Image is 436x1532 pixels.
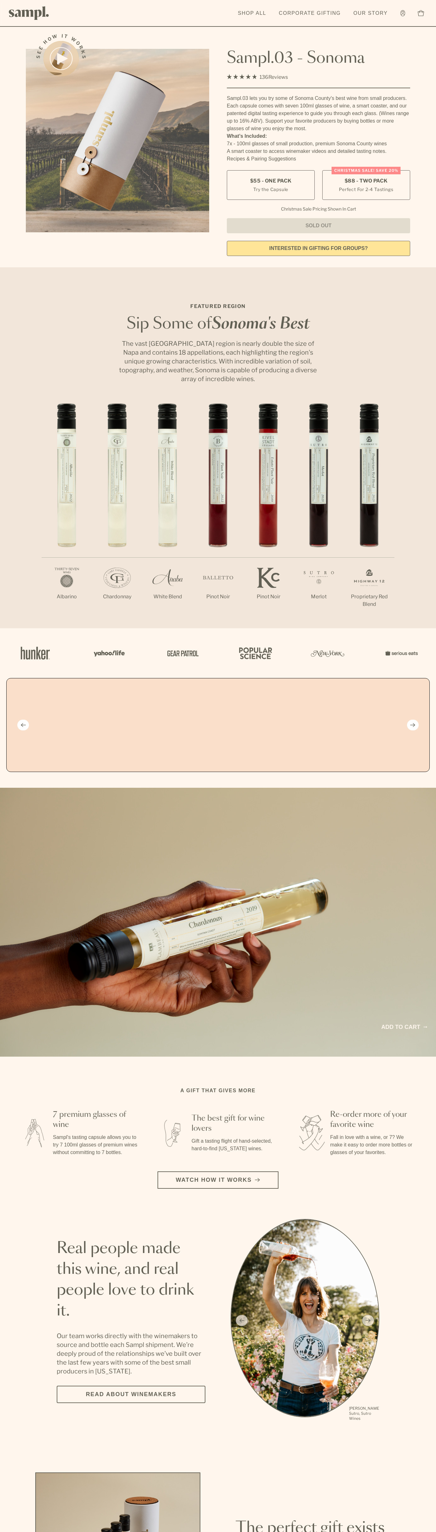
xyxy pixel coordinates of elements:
h3: The best gift for wine lovers [192,1113,277,1134]
button: Next slide [407,720,419,730]
li: 7x - 100ml glasses of small production, premium Sonoma County wines [227,140,410,148]
img: Sampl.03 - Sonoma [26,49,209,232]
button: See how it works [43,41,79,76]
div: 136Reviews [227,73,288,81]
p: [PERSON_NAME] Sutro, Sutro Wines [349,1406,379,1421]
img: Artboard_7_5b34974b-f019-449e-91fb-745f8d0877ee_x450.png [382,640,420,667]
li: Christmas Sale Pricing Shown In Cart [278,206,359,212]
li: 3 / 7 [142,403,193,621]
h2: A gift that gives more [181,1087,256,1094]
p: Featured Region [117,303,319,310]
button: Watch how it works [158,1171,278,1189]
img: Artboard_5_7fdae55a-36fd-43f7-8bfd-f74a06a2878e_x450.png [163,640,200,667]
p: The vast [GEOGRAPHIC_DATA] region is nearly double the size of Napa and contains 18 appellations,... [117,339,319,383]
p: Albarino [42,593,92,601]
a: interested in gifting for groups? [227,241,410,256]
a: Corporate Gifting [276,6,344,20]
div: slide 1 [231,1219,379,1422]
div: Christmas SALE! Save 20% [332,167,401,174]
img: Artboard_6_04f9a106-072f-468a-bdd7-f11783b05722_x450.png [89,640,127,667]
h3: 7 premium glasses of wine [53,1110,139,1130]
li: 6 / 7 [294,403,344,621]
h2: Sip Some of [117,316,319,332]
img: Sampl logo [9,6,49,20]
li: 7 / 7 [344,403,394,628]
span: 136 [260,74,268,80]
p: Chardonnay [92,593,142,601]
h3: Re-order more of your favorite wine [330,1110,416,1130]
li: 2 / 7 [92,403,142,621]
small: Perfect For 2-4 Tastings [339,186,393,193]
img: Artboard_3_0b291449-6e8c-4d07-b2c2-3f3601a19cd1_x450.png [309,640,347,667]
h1: Sampl.03 - Sonoma [227,49,410,68]
p: Merlot [294,593,344,601]
a: Read about Winemakers [57,1386,205,1403]
a: Our Story [350,6,391,20]
p: Fall in love with a wine, or 7? We make it easy to order more bottles or glasses of your favorites. [330,1134,416,1156]
strong: What’s Included: [227,133,267,139]
li: 5 / 7 [243,403,294,621]
a: Shop All [235,6,269,20]
p: Pinot Noir [193,593,243,601]
li: Recipes & Pairing Suggestions [227,155,410,163]
li: A smart coaster to access winemaker videos and detailed tasting notes. [227,148,410,155]
a: Add to cart [381,1023,427,1031]
span: $55 - One Pack [250,177,292,184]
span: Reviews [268,74,288,80]
button: Previous slide [17,720,29,730]
em: Sonoma's Best [212,316,310,332]
p: Proprietary Red Blend [344,593,394,608]
p: Gift a tasting flight of hand-selected, hard-to-find [US_STATE] wines. [192,1137,277,1152]
button: Sold Out [227,218,410,233]
div: Sampl.03 lets you try some of Sonoma County's best wine from small producers. Each capsule comes ... [227,95,410,132]
p: Our team works directly with the winemakers to source and bottle each Sampl shipment. We’re deepl... [57,1332,205,1376]
img: Artboard_1_c8cd28af-0030-4af1-819c-248e302c7f06_x450.png [16,640,54,667]
span: $88 - Two Pack [345,177,388,184]
p: Pinot Noir [243,593,294,601]
h2: Real people made this wine, and real people love to drink it. [57,1238,205,1321]
li: 1 / 7 [42,403,92,621]
p: Sampl's tasting capsule allows you to try 7 100ml glasses of premium wines without committing to ... [53,1134,139,1156]
ul: carousel [231,1219,379,1422]
li: 4 / 7 [193,403,243,621]
img: Artboard_4_28b4d326-c26e-48f9-9c80-911f17d6414e_x450.png [236,640,273,667]
small: Try the Capsule [253,186,288,193]
p: White Blend [142,593,193,601]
